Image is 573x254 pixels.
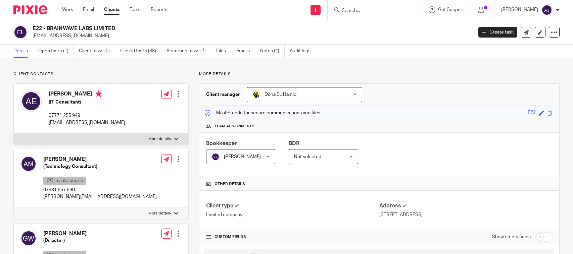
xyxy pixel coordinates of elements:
[13,71,189,77] p: Client contacts
[43,237,120,244] h5: (Director)
[38,45,74,58] a: Open tasks (1)
[13,45,33,58] a: Details
[438,7,464,12] span: Get Support
[83,6,94,13] a: Email
[478,27,517,38] a: Create task
[104,6,120,13] a: Clients
[290,45,316,58] a: Audit logs
[49,119,125,126] p: [EMAIL_ADDRESS][DOMAIN_NAME]
[199,71,560,77] p: More details
[79,45,115,58] a: Client tasks (0)
[216,45,231,58] a: Files
[379,211,553,218] p: [STREET_ADDRESS]
[206,202,379,209] h4: Client type
[214,124,254,129] span: Team assignments
[379,202,553,209] h4: Address
[211,153,220,161] img: svg%3E
[95,90,102,97] i: Primary
[492,234,531,240] label: Show empty fields
[501,6,538,13] p: [PERSON_NAME]
[289,141,299,146] span: BDR
[541,5,552,15] img: svg%3E
[43,177,86,185] p: CC in auto emails
[43,156,157,163] h4: [PERSON_NAME]
[120,45,161,58] a: Closed tasks (38)
[130,6,141,13] a: Team
[43,163,157,170] h5: (Technology Consultant)
[20,156,37,172] img: svg%3E
[252,90,260,99] img: Doha-Starbridge.jpg
[265,92,296,97] span: Doha EL Hamid
[49,99,125,106] h5: (IT Consultant)
[62,6,73,13] a: Work
[20,230,37,246] img: svg%3E
[204,110,320,116] p: Master code for secure communications and files
[206,141,237,146] span: Bookkeeper
[13,25,28,39] img: svg%3E
[214,181,245,187] span: Other details
[49,112,125,119] p: 07771 255 949
[528,109,536,117] div: E22
[13,5,47,14] img: Pixie
[43,230,120,237] h4: [PERSON_NAME]
[33,33,468,39] p: [EMAIL_ADDRESS][DOMAIN_NAME]
[33,25,381,32] h2: E22 - BRAINWAVE LABS LIMITED
[206,234,379,240] h4: CUSTOM FIELDS
[148,211,171,216] p: More details
[224,154,261,159] span: [PERSON_NAME]
[236,45,255,58] a: Emails
[148,136,171,142] p: More details
[43,187,157,193] p: 07931 557 560
[206,211,379,218] p: Limited company
[206,91,240,98] h3: Client manager
[341,8,401,14] input: Search
[260,45,285,58] a: Notes (4)
[49,90,125,99] h4: [PERSON_NAME]
[294,154,321,159] span: Not selected
[151,6,168,13] a: Reports
[166,45,211,58] a: Recurring tasks (7)
[43,193,157,200] p: [PERSON_NAME][EMAIL_ADDRESS][DOMAIN_NAME]
[20,90,42,112] img: svg%3E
